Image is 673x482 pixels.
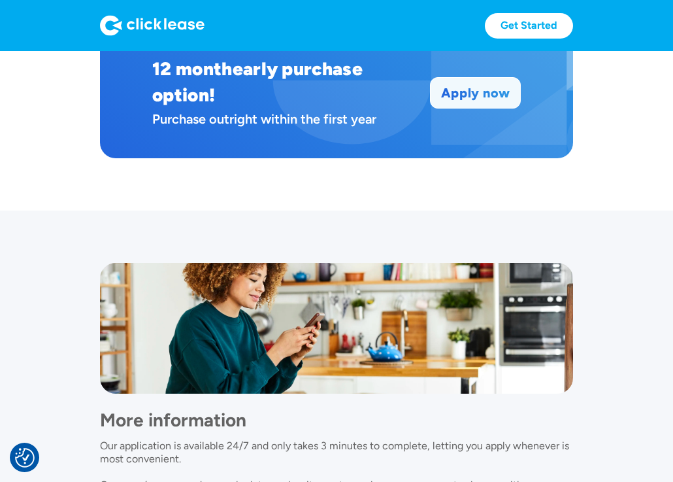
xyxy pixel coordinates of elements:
[15,448,35,468] button: Consent Preferences
[152,58,233,80] h1: 12 month
[485,13,573,39] a: Get Started
[431,78,520,108] a: Apply now
[15,448,35,468] img: Revisit consent button
[100,407,573,433] h1: More information
[152,58,363,106] h1: early purchase option!
[100,15,205,36] img: Logo
[152,108,414,131] div: Purchase outright within the first year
